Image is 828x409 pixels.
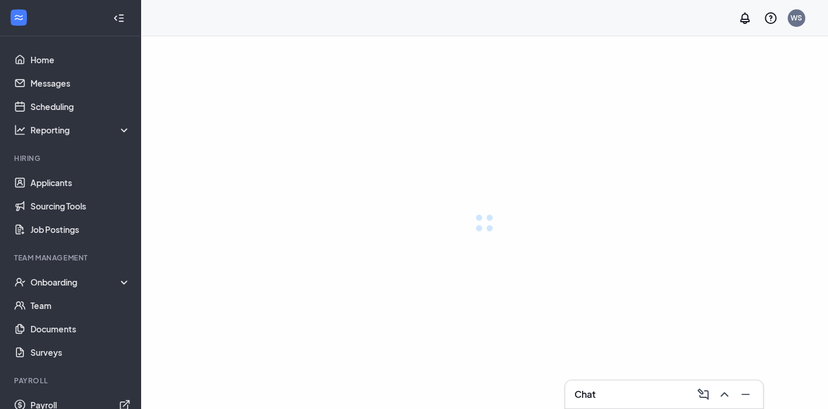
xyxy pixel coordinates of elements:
svg: Analysis [14,124,26,136]
button: ChevronUp [714,385,733,404]
button: ComposeMessage [693,385,711,404]
h3: Chat [574,388,596,401]
svg: Minimize [738,387,752,401]
div: Team Management [14,253,128,263]
div: Payroll [14,376,128,386]
a: Sourcing Tools [30,194,131,218]
a: Home [30,48,131,71]
svg: ChevronUp [717,387,731,401]
a: Documents [30,317,131,341]
div: Onboarding [30,276,131,288]
svg: Collapse [113,12,125,24]
a: Applicants [30,171,131,194]
a: Surveys [30,341,131,364]
a: Messages [30,71,131,95]
a: Job Postings [30,218,131,241]
svg: Notifications [738,11,752,25]
div: Reporting [30,124,131,136]
div: WS [791,13,802,23]
a: Scheduling [30,95,131,118]
svg: QuestionInfo [764,11,778,25]
a: Team [30,294,131,317]
svg: WorkstreamLogo [13,12,25,23]
svg: UserCheck [14,276,26,288]
svg: ComposeMessage [696,387,710,401]
div: Hiring [14,153,128,163]
button: Minimize [735,385,754,404]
